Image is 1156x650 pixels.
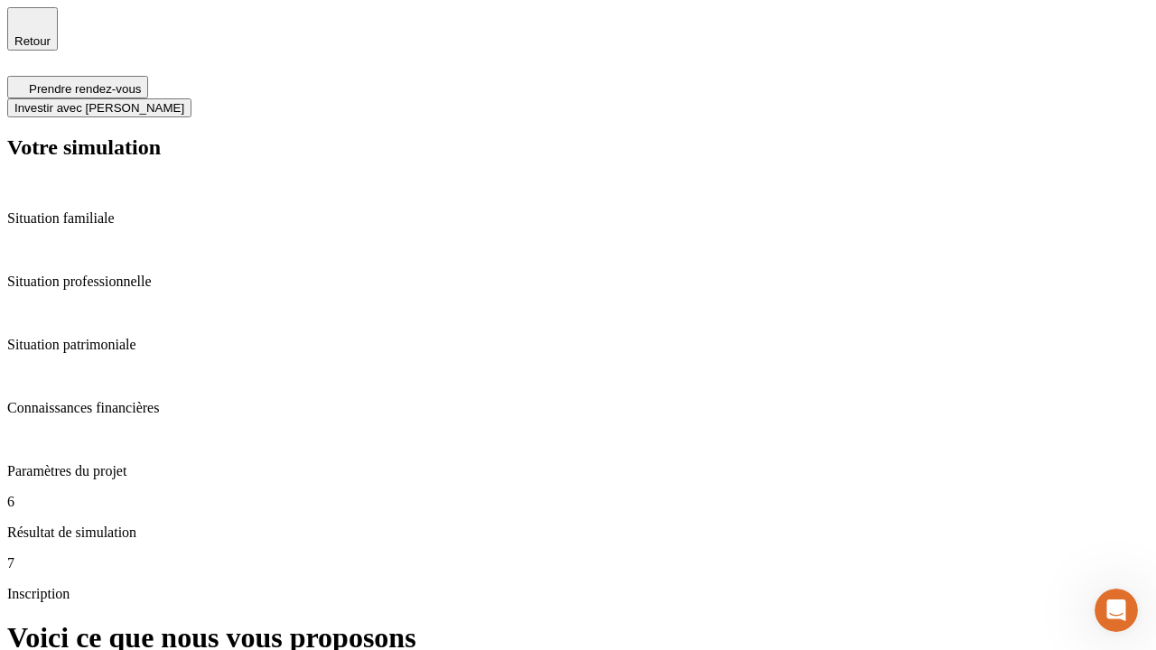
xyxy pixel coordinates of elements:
[7,135,1149,160] h2: Votre simulation
[7,210,1149,227] p: Situation familiale
[7,7,58,51] button: Retour
[7,494,1149,510] p: 6
[7,586,1149,602] p: Inscription
[1095,589,1138,632] iframe: Intercom live chat
[14,101,184,115] span: Investir avec [PERSON_NAME]
[29,82,141,96] span: Prendre rendez-vous
[7,337,1149,353] p: Situation patrimoniale
[7,274,1149,290] p: Situation professionnelle
[7,555,1149,571] p: 7
[7,463,1149,479] p: Paramètres du projet
[7,76,148,98] button: Prendre rendez-vous
[7,400,1149,416] p: Connaissances financières
[7,525,1149,541] p: Résultat de simulation
[14,34,51,48] span: Retour
[7,98,191,117] button: Investir avec [PERSON_NAME]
